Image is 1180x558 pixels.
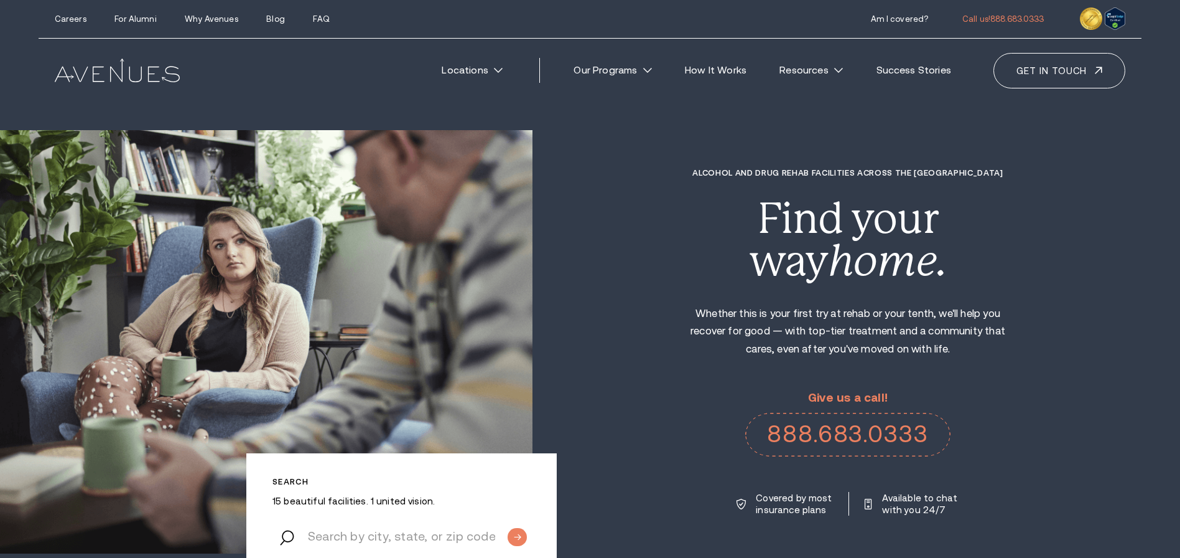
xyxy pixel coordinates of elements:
a: Blog [266,14,285,24]
a: How It Works [672,57,760,84]
a: Success Stories [863,57,964,84]
a: Careers [55,14,86,24]
h1: Alcohol and Drug Rehab Facilities across the [GEOGRAPHIC_DATA] [678,168,1017,177]
a: Get in touch [993,53,1125,88]
a: Call us!888.683.0333 [962,14,1044,24]
input: Submit [508,528,527,546]
i: home. [829,236,947,285]
a: Verify LegitScript Approval for www.avenuesrecovery.com [1105,11,1125,23]
img: Verify Approval for www.avenuesrecovery.com [1105,7,1125,30]
a: Am I covered? [871,14,929,24]
p: 15 beautiful facilities. 1 united vision. [272,495,531,507]
a: Why Avenues [185,14,238,24]
a: Covered by most insurance plans [736,492,833,516]
span: 888.683.0333 [990,14,1044,24]
div: Find your way [678,197,1017,283]
a: Available to chat with you 24/7 [865,492,959,516]
a: Our Programs [561,57,664,84]
a: 888.683.0333 [745,413,950,456]
a: Resources [767,57,856,84]
p: Covered by most insurance plans [756,492,833,516]
a: Locations [429,57,516,84]
a: FAQ [313,14,329,24]
p: Give us a call! [745,392,950,405]
p: Search [272,477,531,486]
p: Whether this is your first try at rehab or your tenth, we'll help you recover for good — with top... [678,305,1017,359]
a: For Alumni [114,14,156,24]
p: Available to chat with you 24/7 [882,492,959,516]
